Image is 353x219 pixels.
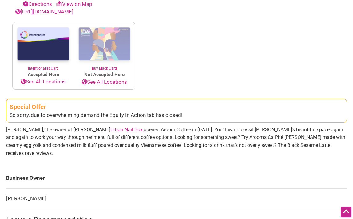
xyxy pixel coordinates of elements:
[15,9,73,15] a: [URL][DOMAIN_NAME]
[13,22,74,66] img: Intentionalist Card
[74,71,135,78] span: Not Accepted Here
[6,126,347,157] p: [PERSON_NAME], the owner of [PERSON_NAME] opened Aroom Coffee in [DATE]. You’ll want to visit [PE...
[56,1,92,7] a: View on Map
[341,207,351,217] div: Scroll Back to Top
[10,102,343,112] div: Special Offer
[13,78,74,86] a: See All Locations
[74,22,135,71] a: Buy Black Card
[74,78,135,86] a: See All Locations
[110,127,144,133] a: Urban Nail Box,
[6,188,347,209] td: [PERSON_NAME]
[6,168,347,188] td: Business Owner
[13,71,74,78] span: Accepted Here
[13,22,74,71] a: Intentionalist Card
[74,22,135,66] img: Buy Black Card
[10,111,343,119] div: So sorry, due to overwhelming demand the Equity In Action tab has closed!
[23,1,52,7] a: Directions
